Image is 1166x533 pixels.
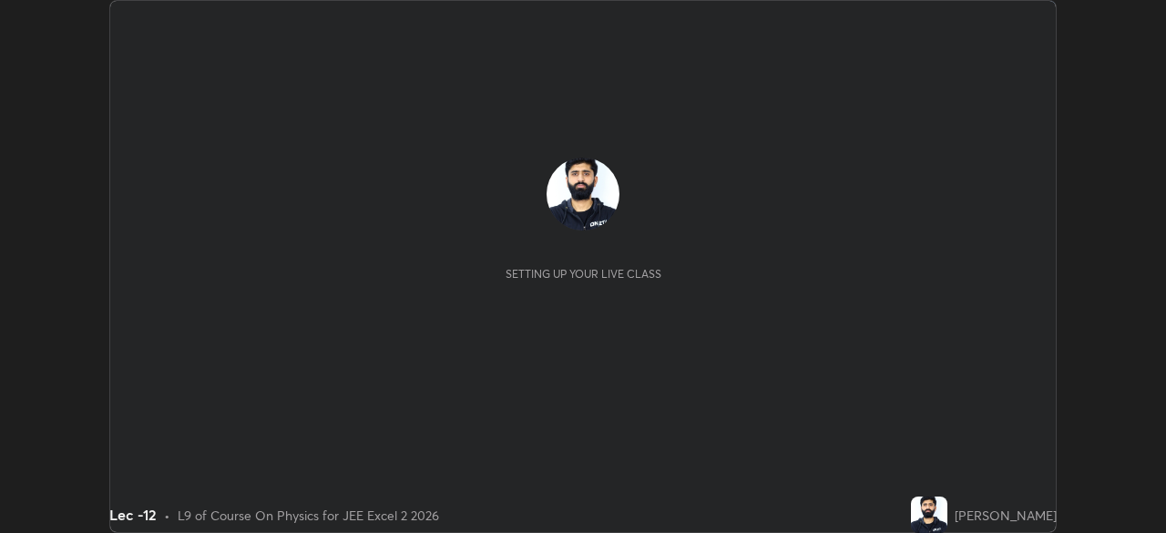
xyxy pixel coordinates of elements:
[955,506,1057,525] div: [PERSON_NAME]
[506,267,661,281] div: Setting up your live class
[164,506,170,525] div: •
[109,504,157,526] div: Lec -12
[911,497,947,533] img: 2349b454c6bd44f8ab76db58f7b727f7.jpg
[178,506,439,525] div: L9 of Course On Physics for JEE Excel 2 2026
[547,158,619,231] img: 2349b454c6bd44f8ab76db58f7b727f7.jpg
